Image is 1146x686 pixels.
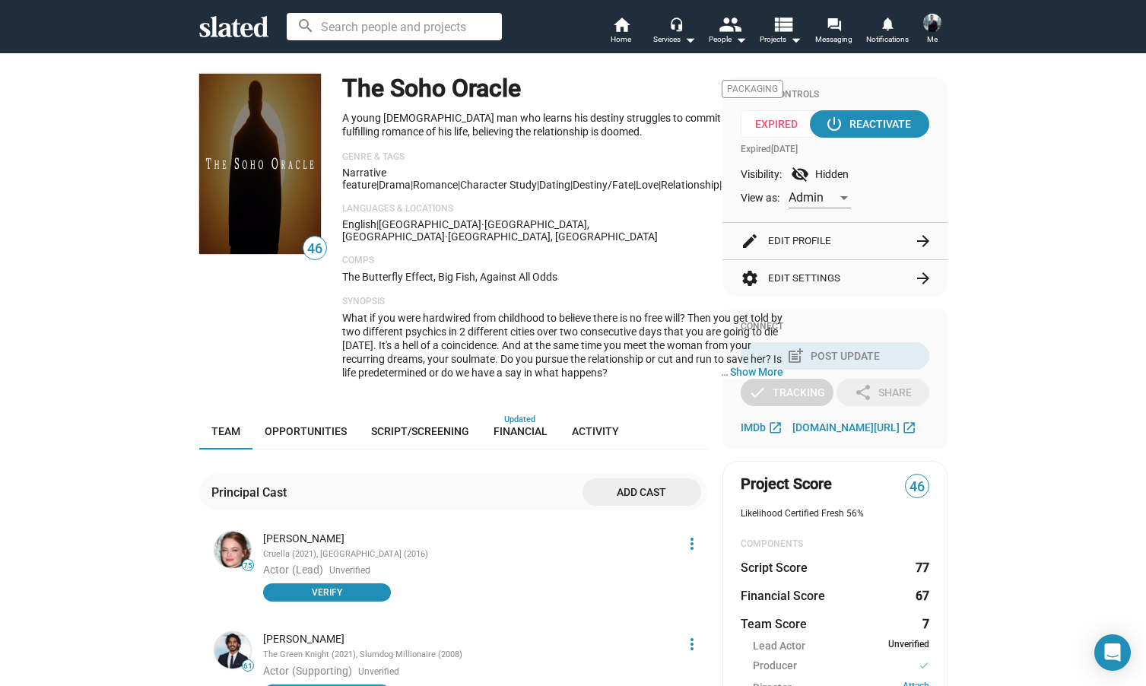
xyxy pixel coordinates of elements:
span: Unverified [888,639,929,653]
div: Reactivate [828,110,911,138]
button: …Show More [730,365,783,379]
p: Synopsis [342,296,783,308]
a: Financial [481,413,560,449]
div: Tracking [748,379,825,406]
span: Projects [760,30,802,49]
span: Producer [753,659,797,675]
div: People [709,30,747,49]
p: Comps [342,255,783,267]
button: Verify [263,583,391,602]
span: | [719,179,722,191]
span: 46 [303,239,326,259]
mat-icon: arrow_forward [914,232,932,250]
mat-icon: check [919,659,929,673]
span: Drama [379,179,411,191]
h1: The Soho Oracle [342,72,521,105]
span: Messaging [815,30,852,49]
button: Services [648,15,701,49]
span: Financial [494,425,548,437]
img: James Wallace [923,14,941,32]
button: Add cast [583,478,701,506]
mat-icon: forum [827,17,841,31]
button: Tracking [741,379,833,406]
img: The Soho Oracle [199,74,321,254]
a: Home [595,15,648,49]
span: Home [611,30,631,49]
a: Messaging [808,15,861,49]
div: [PERSON_NAME] [263,532,674,546]
span: English [342,218,376,230]
span: 75 [243,561,253,570]
mat-icon: edit [741,232,759,250]
p: Genre & Tags [342,151,783,164]
div: Cruella (2021), [GEOGRAPHIC_DATA] (2016) [263,549,674,561]
div: Connect [741,321,929,333]
span: Romance [413,179,458,191]
mat-icon: more_vert [683,535,701,553]
a: [DOMAIN_NAME][URL] [792,418,920,437]
span: · [445,230,448,243]
img: Dev Patel [214,632,251,669]
div: Admin Controls [741,89,929,101]
button: Post Update [741,342,929,370]
div: COMPONENTS [741,538,929,551]
div: Services [653,30,696,49]
img: emma stone [214,532,251,568]
button: Reactivate [810,110,929,138]
p: Languages & Locations [342,203,783,215]
mat-icon: visibility_off [791,165,809,183]
div: Visibility: Hidden [741,165,929,183]
div: The Green Knight (2021), Slumdog Millionaire (2008) [263,649,674,661]
p: A young [DEMOGRAPHIC_DATA] man who learns his destiny struggles to commit to the most fulfilling ... [342,111,783,139]
a: Activity [560,413,631,449]
button: People [701,15,754,49]
span: Me [927,30,938,49]
div: Principal Cast [211,484,293,500]
dt: Team Score [741,616,807,632]
span: Lead Actor [753,639,805,653]
a: Script/Screening [359,413,481,449]
mat-icon: home [612,15,630,33]
p: The Butterfly Effect, Big Fish, Against All Odds [342,270,783,284]
mat-icon: check [748,383,767,402]
mat-icon: arrow_drop_down [681,30,699,49]
span: | [411,179,413,191]
mat-icon: arrow_forward [914,269,932,287]
span: relationship [661,179,719,191]
span: Project Score [741,474,832,494]
dd: 77 [915,560,929,576]
span: View as: [741,191,779,205]
span: | [376,218,379,230]
button: Projects [754,15,808,49]
mat-icon: open_in_new [902,420,916,434]
span: | [376,179,379,191]
span: [GEOGRAPHIC_DATA], [GEOGRAPHIC_DATA] [342,218,589,243]
button: Edit Profile [741,223,929,259]
div: Share [854,379,912,406]
span: | [633,179,636,191]
span: [GEOGRAPHIC_DATA] [379,218,481,230]
button: Share [836,379,929,406]
span: character study [460,179,537,191]
span: (Supporting) [292,665,352,677]
span: IMDb [741,421,766,434]
mat-icon: more_vert [683,635,701,653]
input: Search people and projects [287,13,502,40]
span: Team [211,425,240,437]
mat-icon: notifications [880,16,894,30]
span: Add cast [595,478,689,506]
dd: 67 [915,588,929,604]
mat-icon: open_in_new [768,420,783,434]
a: IMDb [741,418,786,437]
span: 46 [906,477,929,497]
a: Opportunities [252,413,359,449]
span: · [481,218,484,230]
span: | [537,179,539,191]
span: (Lead) [292,564,323,576]
mat-icon: people [718,13,740,35]
span: supernatural [722,179,783,191]
span: | [659,179,661,191]
mat-icon: view_list [771,13,793,35]
span: Actor [263,665,289,677]
span: Unverified [358,666,399,678]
